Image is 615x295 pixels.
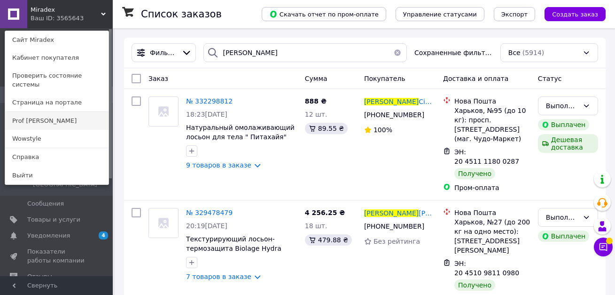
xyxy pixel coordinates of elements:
a: Выйти [5,167,109,184]
span: Создать заказ [552,11,598,18]
span: Уведомления [27,231,70,240]
div: Дешевая доставка [538,134,598,153]
a: Prof [PERSON_NAME] [5,112,109,130]
span: 18 шт. [305,222,327,230]
span: Сівак [419,98,437,105]
button: Очистить [388,43,407,62]
span: 4 256.25 ₴ [305,209,345,216]
div: [PHONE_NUMBER] [362,108,426,121]
div: Харьков, №27 (до 200 кг на одно место): [STREET_ADDRESS][PERSON_NAME] [454,217,530,255]
div: 479.88 ₴ [305,234,352,246]
span: Покупатель [364,75,405,82]
span: Сохраненные фильтры: [414,48,493,57]
a: Wowstyle [5,130,109,148]
button: Управление статусами [396,7,484,21]
input: Поиск по номеру заказа, ФИО покупателя, номеру телефона, Email, номеру накладной [203,43,406,62]
span: Фильтры [150,48,178,57]
a: Текстурирующий лосьон-термозащита Biolage Hydra Source Blow Dry, 150 мл [186,235,281,262]
div: Ваш ID: 3565643 [31,14,70,23]
div: Получено [454,279,495,291]
div: [PHONE_NUMBER] [362,220,426,233]
a: Создать заказ [535,10,606,17]
span: Показатели работы компании [27,247,87,264]
span: 18:23[DATE] [186,111,227,118]
div: Выполнен [546,212,579,223]
span: Все [508,48,521,57]
span: Экспорт [501,11,528,18]
a: Кабинет покупателя [5,49,109,67]
span: [PERSON_NAME] [419,209,473,217]
span: Заказ [148,75,168,82]
div: Выполнен [546,101,579,111]
div: Выплачен [538,231,589,242]
span: Сумма [305,75,327,82]
a: Справка [5,148,109,166]
span: Без рейтинга [374,238,420,245]
span: 4 [99,231,108,239]
a: № 332298812 [186,97,233,105]
a: Фото товару [148,96,179,127]
span: Miradex [31,6,101,14]
span: Доставка и оплата [443,75,508,82]
span: 100% [374,126,392,134]
span: Отзывы [27,272,52,281]
button: Скачать отчет по пром-оплате [262,7,386,21]
div: Нова Пошта [454,208,530,217]
a: Страница на портале [5,94,109,112]
span: [PERSON_NAME] [364,98,419,105]
div: Выплачен [538,119,589,130]
div: Пром-оплата [454,183,530,192]
div: 89.55 ₴ [305,123,348,134]
button: Чат с покупателем [594,238,613,256]
h1: Список заказов [141,8,222,20]
a: [PERSON_NAME]Сівак [364,97,436,106]
span: (5914) [522,49,545,56]
span: 20:19[DATE] [186,222,227,230]
div: Получено [454,168,495,179]
span: [PERSON_NAME] [364,209,419,217]
span: Скачать отчет по пром-оплате [269,10,379,18]
a: Сайт Miradex [5,31,109,49]
a: 9 товаров в заказе [186,161,251,169]
span: ЭН: 20 4510 9811 0980 [454,260,519,277]
a: Проверить состояние системы [5,67,109,93]
div: Харьков, №95 (до 10 кг): просп. [STREET_ADDRESS] (маг. Чудо-Маркет) [454,106,530,144]
a: № 329478479 [186,209,233,216]
span: Статус [538,75,562,82]
a: Натуральный омолаживающий лосьон для тела " Питахайя" Mayur, 250 мл. [186,124,295,150]
a: 7 товаров в заказе [186,273,251,280]
span: Товары и услуги [27,215,80,224]
span: ЭН: 20 4511 1180 0287 [454,148,519,165]
span: 888 ₴ [305,97,327,105]
a: [PERSON_NAME][PERSON_NAME] [364,208,436,218]
a: Фото товару [148,208,179,238]
span: 12 шт. [305,111,327,118]
div: Нова Пошта [454,96,530,106]
span: Управление статусами [403,11,477,18]
span: Сообщения [27,199,64,208]
button: Экспорт [494,7,535,21]
button: Создать заказ [545,7,606,21]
